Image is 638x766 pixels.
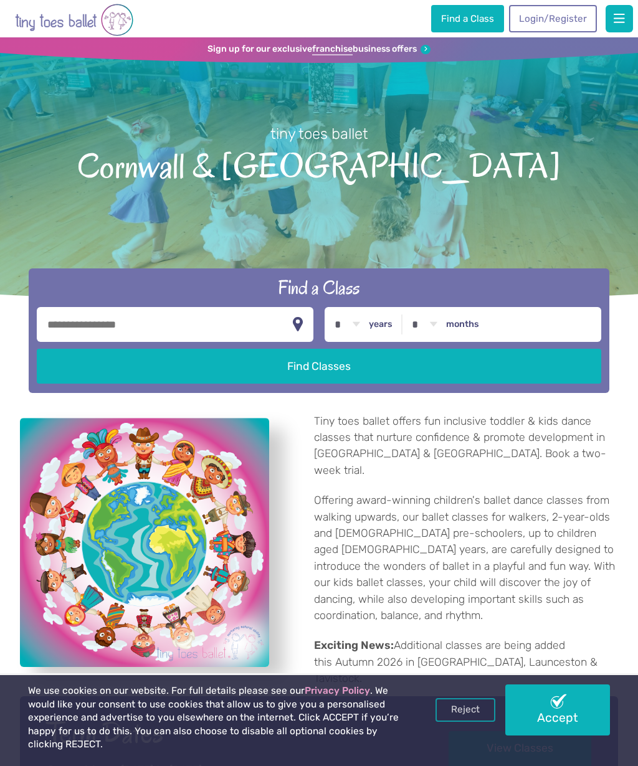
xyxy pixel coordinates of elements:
button: Find Classes [37,349,601,384]
a: Login/Register [509,5,596,32]
strong: franchise [312,44,353,55]
a: Find a Class [431,5,503,32]
p: We use cookies on our website. For full details please see our . We would like your consent to us... [28,684,406,752]
a: Sign up for our exclusivefranchisebusiness offers [207,44,431,55]
label: months [446,319,479,330]
a: Privacy Policy [305,685,370,696]
p: Tiny toes ballet offers fun inclusive toddler & kids dance classes that nurture confidence & prom... [314,413,618,479]
strong: Exciting News: [314,639,394,651]
span: Cornwall & [GEOGRAPHIC_DATA] [18,144,620,186]
img: tiny toes ballet [15,2,133,37]
a: Reject [436,698,495,722]
p: Additional classes are being added this Autumn 2026 in [GEOGRAPHIC_DATA], Launceston & Tavistock. [314,637,618,686]
label: years [369,319,393,330]
h2: Find a Class [37,275,601,300]
a: View full-size image [20,418,269,667]
a: Accept [505,684,610,735]
small: tiny toes ballet [270,125,368,143]
p: Offering award-winning children's ballet dance classes from walking upwards, our ballet classes f... [314,492,618,623]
